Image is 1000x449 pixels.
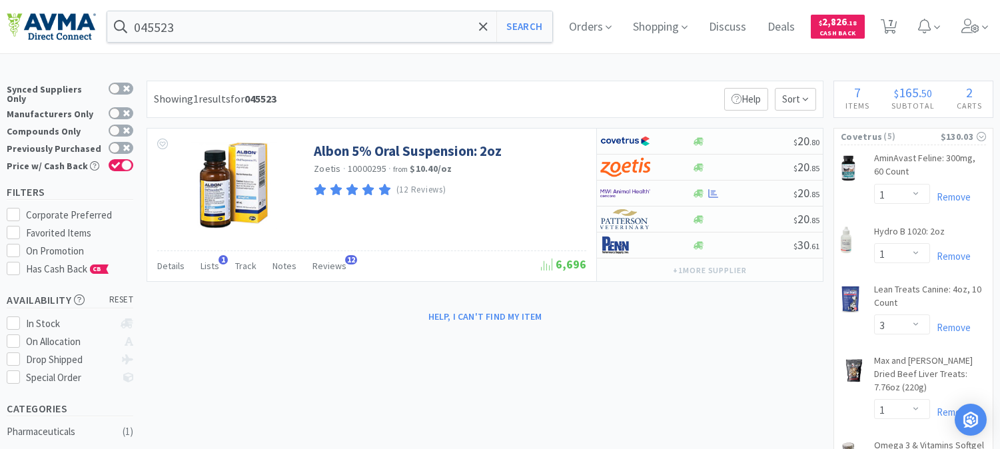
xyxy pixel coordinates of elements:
[874,283,986,314] a: Lean Treats Canine: 4oz, 10 Count
[793,237,819,252] span: 30
[7,159,102,171] div: Price w/ Cash Back
[26,352,115,368] div: Drop Shipped
[26,316,115,332] div: In Stock
[841,129,882,144] span: Covetrus
[191,142,277,228] img: 7031863cdad64e94a6de8161a86a05bb_139284.png
[930,250,971,262] a: Remove
[348,163,386,175] span: 10000295
[819,15,857,28] span: 2,826
[343,163,346,175] span: ·
[420,305,550,328] button: Help, I can't find my item
[314,163,341,175] a: Zoetis
[819,30,857,39] span: Cash Back
[841,357,867,384] img: 5ef1a1c0f6924c64b5042b9d2bb47f9d_545231.png
[600,157,650,177] img: a673e5ab4e5e497494167fe422e9a3ab.png
[496,11,552,42] button: Search
[7,83,102,103] div: Synced Suppliers Only
[955,404,987,436] div: Open Intercom Messenger
[762,21,800,33] a: Deals
[388,163,391,175] span: ·
[235,260,256,272] span: Track
[809,137,819,147] span: . 80
[880,86,945,99] div: .
[26,334,115,350] div: On Allocation
[834,99,880,112] h4: Items
[874,152,986,183] a: AminAvast Feline: 300mg, 60 Count
[793,215,797,225] span: $
[26,207,134,223] div: Corporate Preferred
[393,165,408,174] span: from
[541,256,586,272] span: 6,696
[410,163,452,175] strong: $10.40 / oz
[7,125,102,136] div: Compounds Only
[775,88,816,111] span: Sort
[7,401,133,416] h5: Categories
[26,225,134,241] div: Favorited Items
[704,21,751,33] a: Discuss
[26,262,109,275] span: Has Cash Back
[231,92,276,105] span: for
[666,261,753,280] button: +1more supplier
[793,159,819,175] span: 20
[854,84,861,101] span: 7
[219,255,228,264] span: 1
[600,235,650,255] img: e1133ece90fa4a959c5ae41b0808c578_9.png
[809,163,819,173] span: . 85
[793,211,819,226] span: 20
[245,92,276,105] strong: 045523
[875,23,903,35] a: 7
[841,286,860,312] img: ed537a1d4e5e49509db04026153d78b2_29663.png
[793,137,797,147] span: $
[600,183,650,203] img: f6b2451649754179b5b4e0c70c3f7cb0_2.png
[841,155,856,181] img: dec5747cad6042789471a68aa383658f_37283.png
[945,99,993,112] h4: Carts
[157,260,185,272] span: Details
[899,84,919,101] span: 165
[793,185,819,201] span: 20
[793,133,819,149] span: 20
[7,13,96,41] img: e4e33dab9f054f5782a47901c742baa9_102.png
[841,226,851,253] img: 73e0b3a9074d4765bb4ced10fb0f695e_27059.png
[7,292,133,308] h5: Availability
[109,293,134,307] span: reset
[314,142,502,160] a: Albon 5% Oral Suspension: 2oz
[819,19,822,27] span: $
[847,19,857,27] span: . 18
[7,107,102,119] div: Manufacturers Only
[809,215,819,225] span: . 85
[7,142,102,153] div: Previously Purchased
[793,241,797,251] span: $
[793,189,797,199] span: $
[7,185,133,200] h5: Filters
[894,87,899,100] span: $
[26,243,134,259] div: On Promotion
[930,321,971,334] a: Remove
[154,91,276,108] div: Showing 1 results
[809,189,819,199] span: . 85
[724,88,768,111] p: Help
[312,260,346,272] span: Reviews
[272,260,296,272] span: Notes
[396,183,446,197] p: (12 Reviews)
[809,241,819,251] span: . 61
[874,354,986,399] a: Max and [PERSON_NAME] Dried Beef Liver Treats: 7.76oz (220g)
[941,129,986,144] div: $130.03
[930,191,971,203] a: Remove
[882,130,940,143] span: ( 5 )
[930,406,971,418] a: Remove
[107,11,552,42] input: Search by item, sku, manufacturer, ingredient, size...
[7,424,115,440] div: Pharmaceuticals
[600,131,650,151] img: 77fca1acd8b6420a9015268ca798ef17_1.png
[921,87,932,100] span: 50
[123,424,133,440] div: ( 1 )
[26,370,115,386] div: Special Order
[811,9,865,45] a: $2,826.18Cash Back
[91,265,104,273] span: CB
[966,84,973,101] span: 2
[874,225,945,244] a: Hydro B 1020: 2oz
[880,99,945,112] h4: Subtotal
[793,163,797,173] span: $
[600,209,650,229] img: f5e969b455434c6296c6d81ef179fa71_3.png
[201,260,219,272] span: Lists
[345,255,357,264] span: 12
